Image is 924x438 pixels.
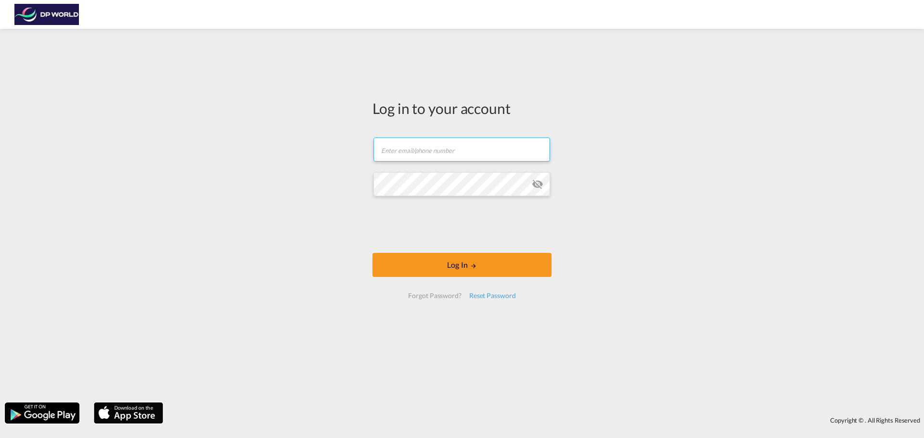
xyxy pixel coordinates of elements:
[404,287,465,304] div: Forgot Password?
[372,98,552,118] div: Log in to your account
[372,253,552,277] button: LOGIN
[14,4,79,25] img: c08ca190194411f088ed0f3ba295208c.png
[168,412,924,428] div: Copyright © . All Rights Reserved
[389,206,535,243] iframe: reCAPTCHA
[532,178,543,190] md-icon: icon-eye-off
[93,401,164,425] img: apple.png
[373,138,550,162] input: Enter email/phone number
[4,401,80,425] img: google.png
[465,287,520,304] div: Reset Password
